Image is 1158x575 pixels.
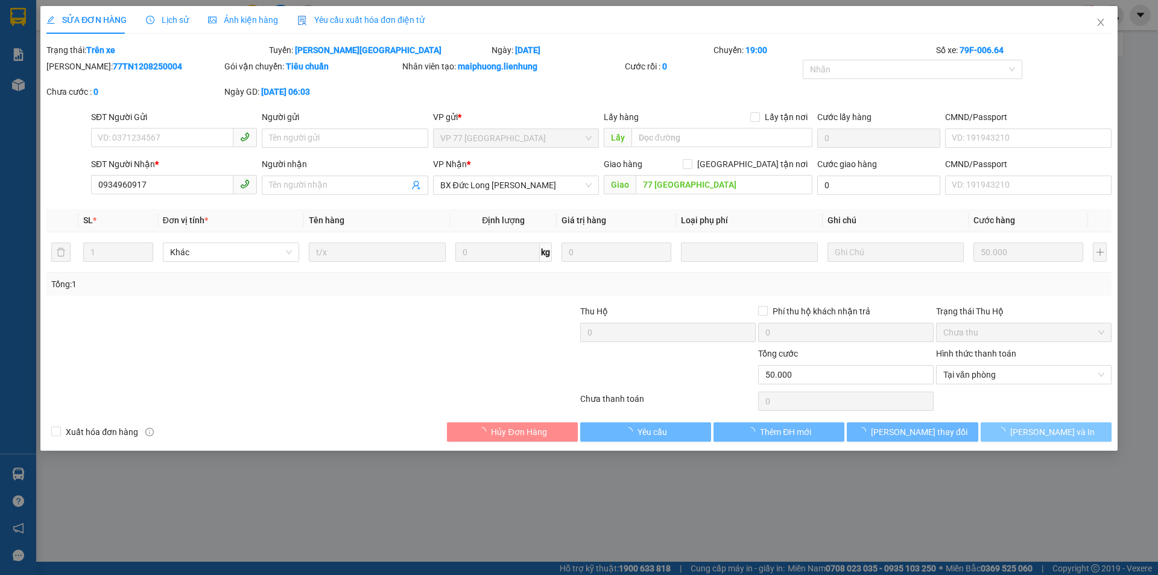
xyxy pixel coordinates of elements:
button: Hủy Đơn Hàng [447,422,578,442]
div: Tuyến: [268,43,490,57]
span: Lịch sử [146,15,189,25]
div: VP gửi [433,110,599,124]
button: delete [51,243,71,262]
b: [DATE] 06:03 [261,87,310,97]
label: Cước giao hàng [817,159,877,169]
span: Lấy hàng [604,112,639,122]
span: SL [83,215,93,225]
input: 0 [973,243,1083,262]
span: Giao hàng [604,159,642,169]
span: close [1096,17,1106,27]
input: Dọc đường [636,175,812,194]
div: SĐT Người Gửi [91,110,257,124]
div: SĐT Người Nhận [91,157,257,171]
div: Nhân viên tạo: [402,60,622,73]
span: Tổng cước [758,349,798,358]
span: Tên hàng [309,215,344,225]
label: Cước lấy hàng [817,112,872,122]
b: 79F-006.64 [960,45,1004,55]
span: Ảnh kiện hàng [208,15,278,25]
span: Chưa thu [943,323,1104,342]
b: [DATE] [515,45,540,55]
div: Chưa cước : [46,85,222,98]
span: VP 77 Thái Nguyên [440,129,592,147]
span: [PERSON_NAME] thay đổi [871,425,967,439]
th: Ghi chú [823,209,969,232]
span: loading [747,427,760,436]
span: info-circle [145,428,154,436]
b: 0 [662,62,667,71]
div: Tổng: 1 [51,278,447,291]
b: maiphuong.lienhung [458,62,537,71]
img: icon [297,16,307,25]
span: Định lượng [482,215,525,225]
input: Ghi Chú [827,243,964,262]
div: [PERSON_NAME]: [46,60,222,73]
span: [PERSON_NAME] và In [1010,425,1095,439]
div: CMND/Passport [945,110,1111,124]
span: clock-circle [146,16,154,24]
div: Ngày: [490,43,713,57]
span: phone [240,179,250,189]
div: Số xe: [935,43,1113,57]
span: edit [46,16,55,24]
input: 0 [562,243,671,262]
span: VP Nhận [433,159,467,169]
span: BX Đức Long Gia Lai [440,176,592,194]
span: Hủy Đơn Hàng [491,425,546,439]
b: 0 [93,87,98,97]
b: Trên xe [86,45,115,55]
span: kg [540,243,552,262]
input: Cước giao hàng [817,176,940,195]
span: Giá trị hàng [562,215,606,225]
button: Thêm ĐH mới [713,422,844,442]
span: Lấy tận nơi [760,110,812,124]
span: loading [858,427,871,436]
input: Cước lấy hàng [817,129,940,148]
div: Chưa thanh toán [579,392,757,413]
div: Trạng thái: [45,43,268,57]
span: picture [208,16,217,24]
span: user-add [411,180,421,190]
label: Hình thức thanh toán [936,349,1016,358]
span: Tại văn phòng [943,366,1104,384]
input: Dọc đường [631,128,812,147]
button: [PERSON_NAME] thay đổi [847,422,978,442]
span: Thêm ĐH mới [760,425,811,439]
div: CMND/Passport [945,157,1111,171]
span: Cước hàng [973,215,1015,225]
span: Giao [604,175,636,194]
div: Trạng thái Thu Hộ [936,305,1112,318]
div: Chuyến: [712,43,935,57]
span: Đơn vị tính [163,215,208,225]
span: Yêu cầu [638,425,667,439]
span: phone [240,132,250,142]
button: Close [1084,6,1118,40]
b: 19:00 [745,45,767,55]
b: 77TN1208250004 [113,62,182,71]
div: Người nhận [262,157,428,171]
th: Loại phụ phí [676,209,822,232]
span: loading [478,427,491,436]
span: loading [624,427,638,436]
button: plus [1093,243,1106,262]
div: Người gửi [262,110,428,124]
div: Ngày GD: [224,85,400,98]
span: Xuất hóa đơn hàng [61,425,143,439]
button: [PERSON_NAME] và In [981,422,1112,442]
b: Tiêu chuẩn [286,62,329,71]
div: Cước rồi : [625,60,800,73]
button: Yêu cầu [580,422,711,442]
b: [PERSON_NAME][GEOGRAPHIC_DATA] [295,45,441,55]
span: Phí thu hộ khách nhận trả [768,305,875,318]
span: Lấy [604,128,631,147]
span: Thu Hộ [580,307,608,316]
span: loading [997,427,1010,436]
span: SỬA ĐƠN HÀNG [46,15,127,25]
span: Khác [170,243,292,261]
span: Yêu cầu xuất hóa đơn điện tử [297,15,425,25]
input: VD: Bàn, Ghế [309,243,445,262]
div: Gói vận chuyển: [224,60,400,73]
span: [GEOGRAPHIC_DATA] tận nơi [692,157,812,171]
